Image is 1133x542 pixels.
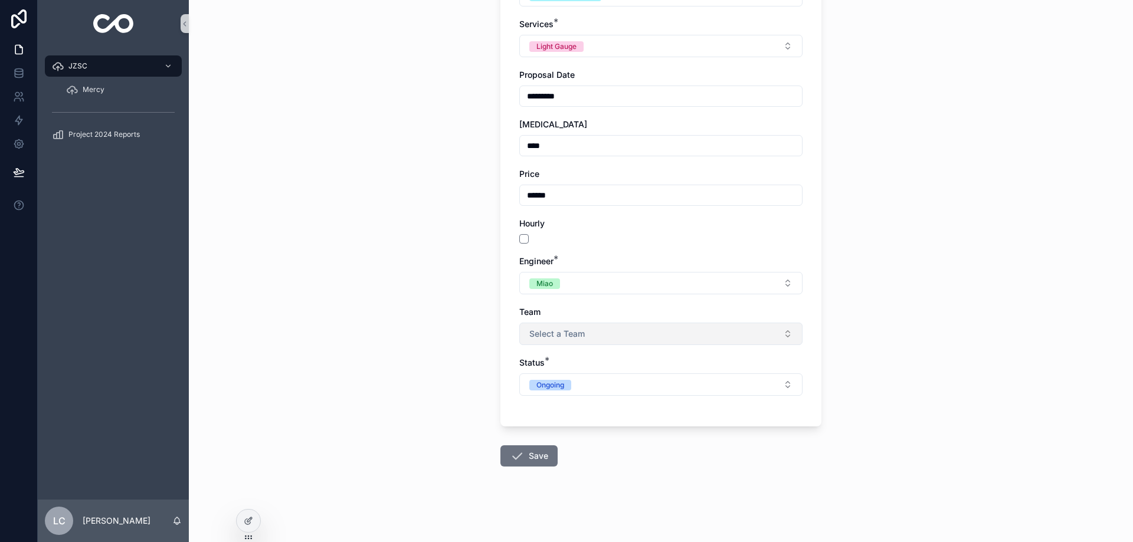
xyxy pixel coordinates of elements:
a: JZSC [45,55,182,77]
button: Select Button [519,272,803,294]
span: Price [519,169,539,179]
img: App logo [93,14,134,33]
button: Select Button [519,323,803,345]
a: Mercy [59,79,182,100]
div: Light Gauge [536,41,577,52]
button: Save [500,445,558,467]
span: Engineer [519,256,554,266]
span: [MEDICAL_DATA] [519,119,587,129]
span: Select a Team [529,328,585,340]
span: Project 2024 Reports [68,130,140,139]
span: JZSC [68,61,87,71]
div: Ongoing [536,380,564,390]
span: Team [519,307,541,317]
div: Miao [536,278,553,289]
div: scrollable content [38,47,189,160]
span: LC [53,514,66,528]
span: Hourly [519,218,545,228]
button: Select Button [519,373,803,396]
span: Mercy [83,85,104,94]
button: Select Button [519,35,803,57]
span: Status [519,357,545,367]
span: Proposal Date [519,70,575,80]
a: Project 2024 Reports [45,124,182,145]
span: Services [519,19,554,29]
p: [PERSON_NAME] [83,515,150,527]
